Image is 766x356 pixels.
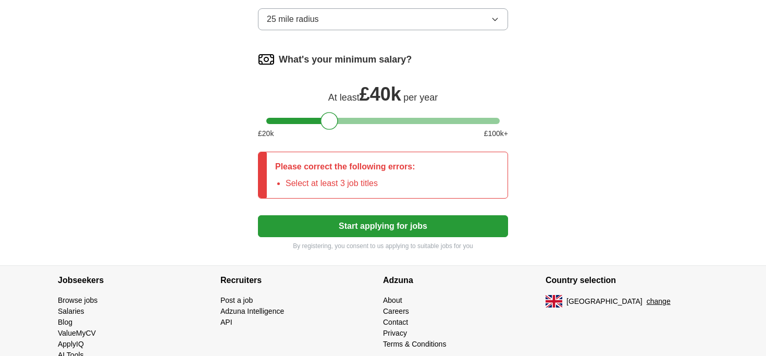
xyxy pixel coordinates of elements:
[220,307,284,315] a: Adzuna Intelligence
[383,340,446,348] a: Terms & Conditions
[58,340,84,348] a: ApplyIQ
[484,128,508,139] span: £ 100 k+
[275,161,415,173] p: Please correct the following errors:
[258,51,275,68] img: salary.png
[383,329,407,337] a: Privacy
[58,329,96,337] a: ValueMyCV
[383,307,409,315] a: Careers
[220,318,232,326] a: API
[546,266,708,295] h4: Country selection
[328,92,360,103] span: At least
[258,215,508,237] button: Start applying for jobs
[267,13,319,26] span: 25 mile radius
[566,296,643,307] span: [GEOGRAPHIC_DATA]
[258,8,508,30] button: 25 mile radius
[258,241,508,251] p: By registering, you consent to us applying to suitable jobs for you
[58,296,97,304] a: Browse jobs
[383,318,408,326] a: Contact
[258,128,274,139] span: £ 20 k
[58,318,72,326] a: Blog
[286,177,415,190] li: Select at least 3 job titles
[360,83,401,105] span: £ 40k
[546,295,562,308] img: UK flag
[383,296,402,304] a: About
[647,296,671,307] button: change
[403,92,438,103] span: per year
[220,296,253,304] a: Post a job
[58,307,84,315] a: Salaries
[279,53,412,67] label: What's your minimum salary?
